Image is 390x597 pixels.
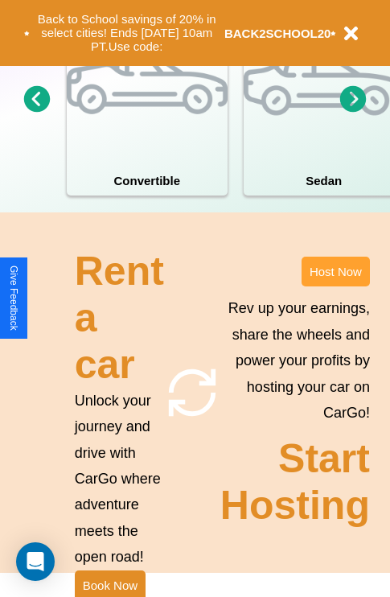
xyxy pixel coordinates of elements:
button: Back to School savings of 20% in select cities! Ends [DATE] 10am PT.Use code: [30,8,224,58]
h2: Rent a car [75,248,164,388]
p: Unlock your journey and drive with CarGo where adventure meets the open road! [75,388,164,570]
h2: Start Hosting [220,435,370,529]
div: Open Intercom Messenger [16,542,55,581]
h4: Convertible [67,166,228,196]
p: Rev up your earnings, share the wheels and power your profits by hosting your car on CarGo! [220,295,370,426]
b: BACK2SCHOOL20 [224,27,331,40]
button: Host Now [302,257,370,286]
div: Give Feedback [8,266,19,331]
